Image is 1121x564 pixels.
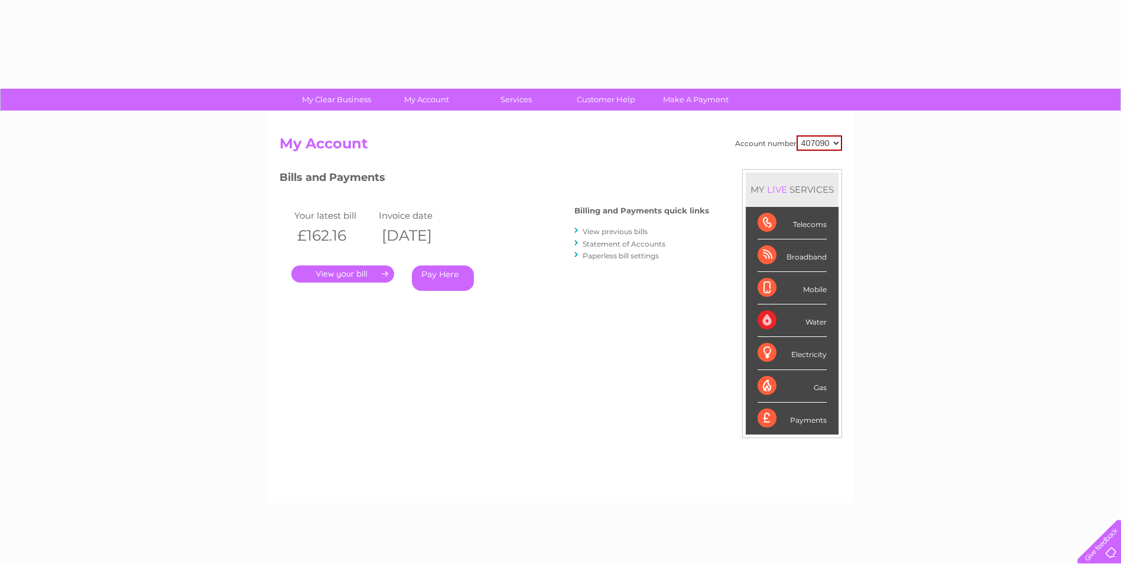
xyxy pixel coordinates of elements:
div: Mobile [758,272,827,304]
a: View previous bills [583,227,648,236]
div: Water [758,304,827,337]
a: Make A Payment [647,89,745,111]
a: Customer Help [557,89,655,111]
th: [DATE] [376,223,461,248]
a: My Clear Business [288,89,385,111]
div: Telecoms [758,207,827,239]
a: . [291,265,394,283]
h4: Billing and Payments quick links [574,206,709,215]
h3: Bills and Payments [280,169,709,190]
th: £162.16 [291,223,376,248]
a: Services [467,89,565,111]
div: Payments [758,403,827,435]
a: Pay Here [412,265,474,291]
td: Invoice date [376,208,461,223]
a: Statement of Accounts [583,239,665,248]
div: LIVE [765,184,789,195]
div: Broadband [758,239,827,272]
h2: My Account [280,135,842,158]
td: Your latest bill [291,208,376,223]
div: Electricity [758,337,827,369]
div: MY SERVICES [746,173,839,206]
a: Paperless bill settings [583,251,659,260]
div: Account number [735,135,842,151]
a: My Account [378,89,475,111]
div: Gas [758,370,827,403]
